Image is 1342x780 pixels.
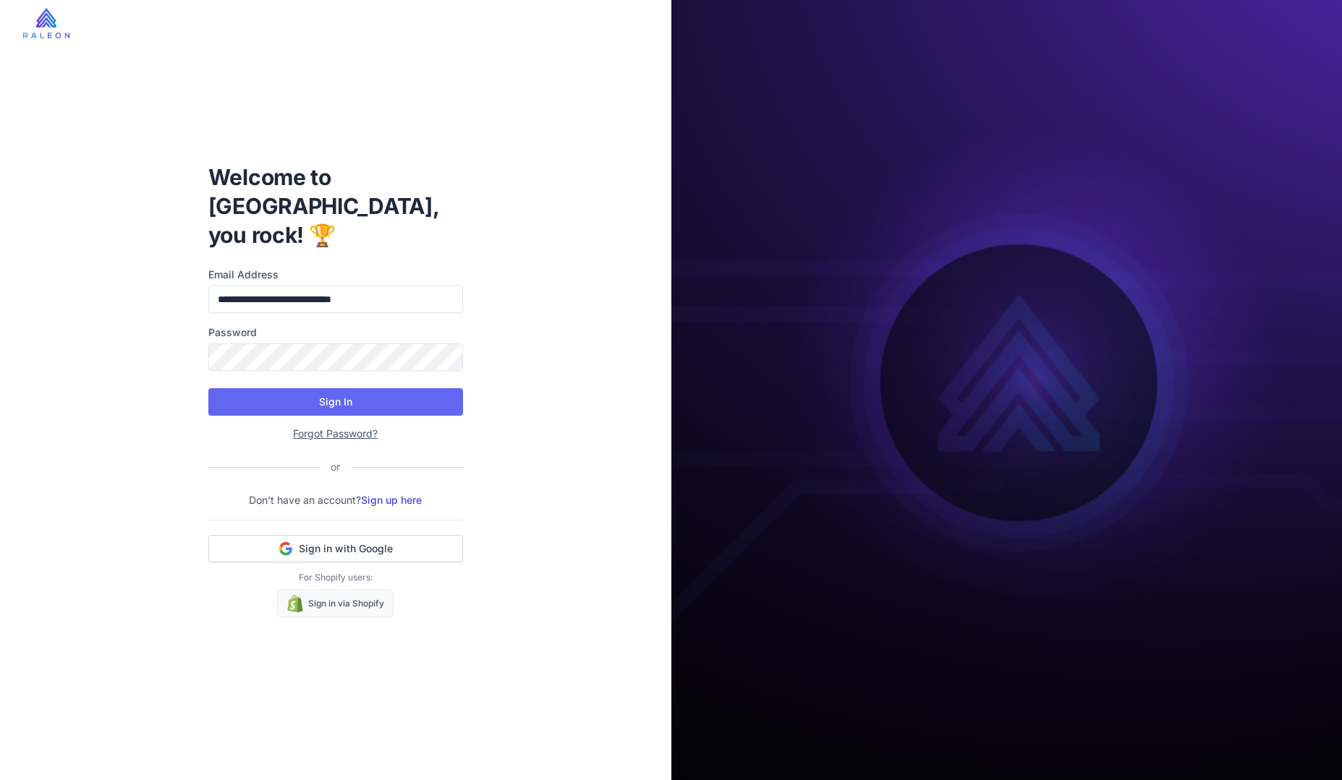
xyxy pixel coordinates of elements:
a: Sign up here [361,494,422,506]
div: or [319,459,352,475]
h1: Welcome to [GEOGRAPHIC_DATA], you rock! 🏆 [208,163,463,249]
button: Sign In [208,388,463,416]
img: raleon-logo-whitebg.9aac0268.jpg [23,8,69,38]
label: Password [208,325,463,340]
button: Sign in with Google [208,535,463,562]
label: Email Address [208,267,463,283]
a: Sign in via Shopify [277,590,394,617]
a: Forgot Password? [293,427,378,440]
span: Sign in with Google [299,541,393,556]
p: Don't have an account? [208,492,463,508]
p: For Shopify users: [208,571,463,584]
